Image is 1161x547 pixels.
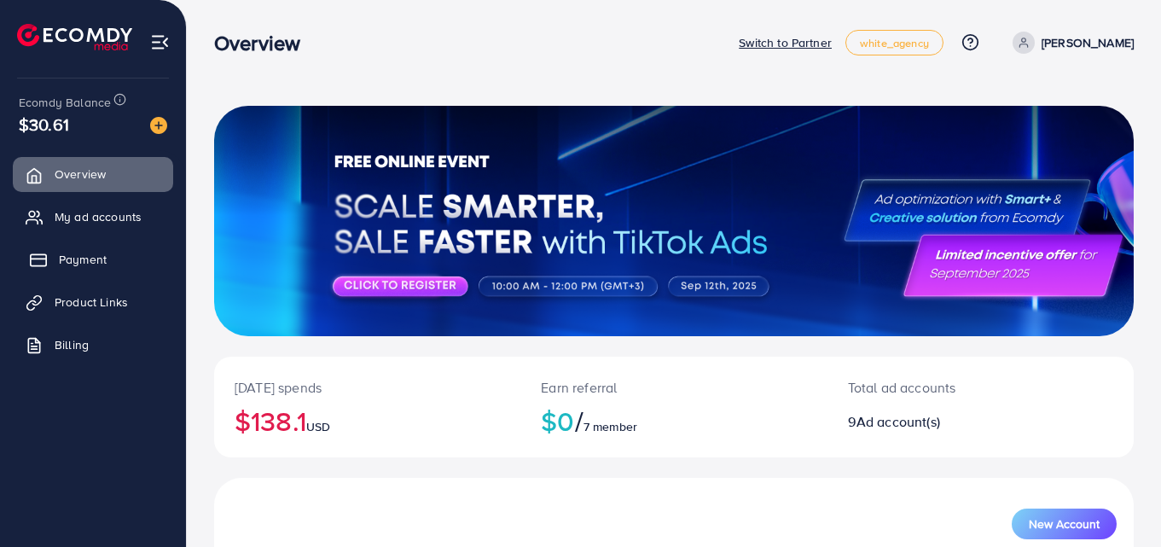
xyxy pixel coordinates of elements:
[1029,518,1100,530] span: New Account
[1012,509,1117,539] button: New Account
[848,414,1037,430] h2: 9
[235,377,500,398] p: [DATE] spends
[856,412,940,431] span: Ad account(s)
[19,94,111,111] span: Ecomdy Balance
[541,377,806,398] p: Earn referral
[13,200,173,234] a: My ad accounts
[1088,470,1148,534] iframe: Chat
[1006,32,1134,54] a: [PERSON_NAME]
[235,404,500,437] h2: $138.1
[13,328,173,362] a: Billing
[13,157,173,191] a: Overview
[55,294,128,311] span: Product Links
[541,404,806,437] h2: $0
[848,377,1037,398] p: Total ad accounts
[583,418,637,435] span: 7 member
[845,30,943,55] a: white_agency
[17,24,132,50] img: logo
[55,208,142,225] span: My ad accounts
[19,112,69,137] span: $30.61
[55,166,106,183] span: Overview
[739,32,832,53] p: Switch to Partner
[55,336,89,353] span: Billing
[306,418,330,435] span: USD
[13,285,173,319] a: Product Links
[575,401,583,440] span: /
[13,242,173,276] a: Payment
[59,251,107,268] span: Payment
[150,117,167,134] img: image
[860,38,929,49] span: white_agency
[150,32,170,52] img: menu
[214,31,314,55] h3: Overview
[1042,32,1134,53] p: [PERSON_NAME]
